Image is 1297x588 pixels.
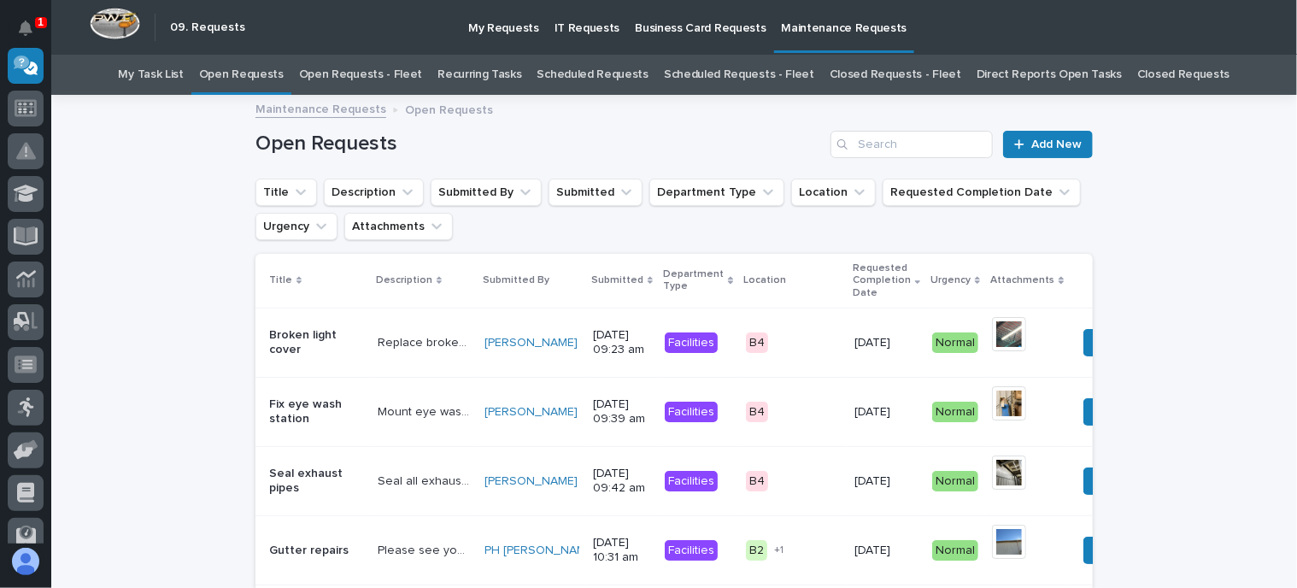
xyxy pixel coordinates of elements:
p: [DATE] 09:42 am [593,467,651,496]
p: Requested Completion Date [853,259,911,303]
div: B4 [746,402,768,423]
p: [DATE] [854,336,918,350]
a: Closed Requests - Fleet [830,55,961,95]
a: Recurring Tasks [437,55,521,95]
a: [PERSON_NAME] [484,474,578,489]
button: Assign [1083,467,1141,495]
button: Attachments [344,213,453,240]
p: Urgency [930,271,971,290]
a: Scheduled Requests [537,55,648,95]
div: Normal [932,471,978,492]
p: Mount eye wash station properly Powder coat [378,402,474,420]
p: Replace broken light cover under b4 mezz next hardware [378,332,474,350]
p: Location [744,271,787,290]
p: [DATE] 09:39 am [593,397,651,426]
a: Scheduled Requests - Fleet [664,55,814,95]
p: Open Requests [405,99,493,118]
tr: Fix eye wash stationMount eye wash station properly Powder coatMount eye wash station properly Po... [255,377,1282,446]
div: B2 [746,540,767,562]
button: Submitted By [431,179,542,206]
a: Open Requests [199,55,284,95]
p: Broken light cover [269,328,364,357]
p: Fix eye wash station [269,397,364,426]
a: Direct Reports Open Tasks [977,55,1122,95]
button: Notifications [8,10,44,46]
h2: 09. Requests [170,21,245,35]
p: [DATE] [854,474,918,489]
div: Notifications1 [21,21,44,48]
a: My Task List [119,55,184,95]
a: [PERSON_NAME] [484,336,578,350]
a: Open Requests - Fleet [299,55,423,95]
p: Attachments [990,271,1054,290]
input: Search [830,131,993,158]
a: Add New [1003,131,1093,158]
button: users-avatar [8,544,44,579]
p: [DATE] 09:23 am [593,328,651,357]
p: Please see your all gutters that leak. I’ve got some caulk, especially for that before. [378,540,474,558]
p: [DATE] 10:31 am [593,536,651,565]
p: [DATE] [854,405,918,420]
button: Description [324,179,424,206]
div: Facilities [665,540,718,562]
a: Closed Requests [1137,55,1230,95]
div: Facilities [665,471,718,492]
span: + 1 [774,545,783,556]
p: Gutter repairs [269,544,364,558]
p: Submitted By [483,271,549,290]
p: Title [269,271,292,290]
button: Assign [1083,398,1141,426]
p: 1 [38,16,44,28]
tr: Broken light coverReplace broken light cover under b4 mezz next hardwareReplace broken light cove... [255,308,1282,377]
div: Facilities [665,402,718,423]
button: Assign [1083,329,1141,356]
a: [PERSON_NAME] [484,405,578,420]
div: Normal [932,402,978,423]
p: [DATE] [854,544,918,558]
a: PH [PERSON_NAME] [484,544,596,558]
button: Title [255,179,317,206]
tr: Seal exhaust pipesSeal all exhaust pipes 3 of them heading out side Powder coatSeal all exhaust p... [255,446,1282,515]
button: Assign [1083,537,1141,564]
button: Location [791,179,876,206]
span: Add New [1031,138,1082,150]
p: Seal exhaust pipes [269,467,364,496]
div: Facilities [665,332,718,354]
button: Submitted [549,179,643,206]
tr: Gutter repairsPlease see your all gutters that leak. I’ve got some caulk, especially for that bef... [255,515,1282,585]
div: B4 [746,471,768,492]
button: Requested Completion Date [883,179,1081,206]
p: Submitted [591,271,643,290]
div: B4 [746,332,768,354]
h1: Open Requests [255,132,824,156]
button: Department Type [649,179,784,206]
p: Description [376,271,432,290]
a: Maintenance Requests [255,98,386,118]
div: Normal [932,332,978,354]
p: Seal all exhaust pipes 3 of them heading out side Powder coat [378,471,474,489]
button: Urgency [255,213,337,240]
p: Department Type [663,265,724,297]
div: Normal [932,540,978,562]
img: Workspace Logo [90,8,140,39]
